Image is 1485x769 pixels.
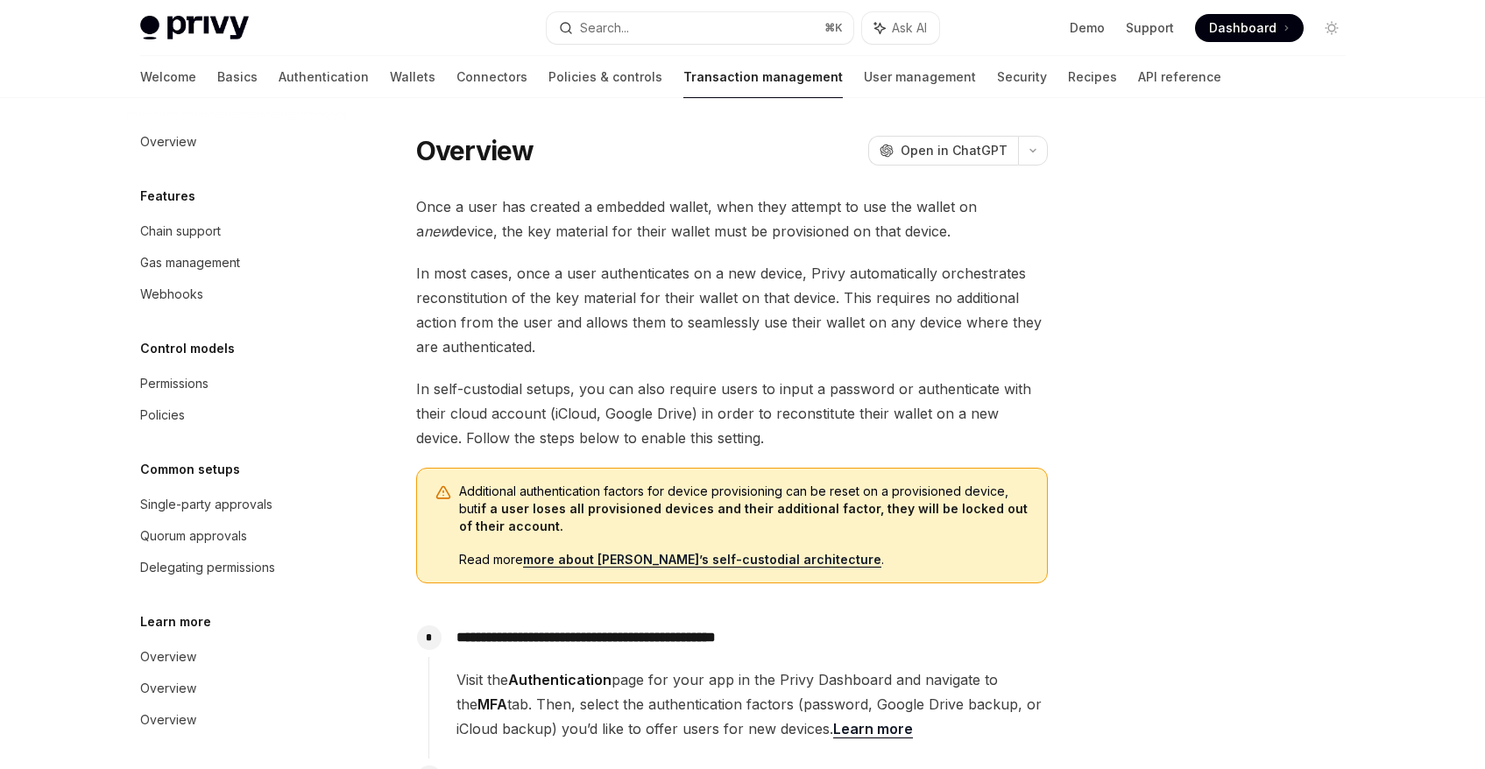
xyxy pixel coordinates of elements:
[424,222,451,240] em: new
[140,678,196,699] div: Overview
[523,552,881,568] a: more about [PERSON_NAME]’s self-custodial architecture
[997,56,1047,98] a: Security
[126,368,350,399] a: Permissions
[892,19,927,37] span: Ask AI
[126,704,350,736] a: Overview
[456,56,527,98] a: Connectors
[548,56,662,98] a: Policies & controls
[126,399,350,431] a: Policies
[279,56,369,98] a: Authentication
[140,557,275,578] div: Delegating permissions
[416,261,1048,359] span: In most cases, once a user authenticates on a new device, Privy automatically orchestrates recons...
[217,56,258,98] a: Basics
[1068,56,1117,98] a: Recipes
[580,18,629,39] div: Search...
[126,279,350,310] a: Webhooks
[459,501,1028,533] strong: if a user loses all provisioned devices and their additional factor, they will be locked out of t...
[140,284,203,305] div: Webhooks
[416,135,534,166] h1: Overview
[140,338,235,359] h5: Control models
[1070,19,1105,37] a: Demo
[459,483,1029,535] span: Additional authentication factors for device provisioning can be reset on a provisioned device, but
[862,12,939,44] button: Ask AI
[833,720,913,738] a: Learn more
[140,405,185,426] div: Policies
[1126,19,1174,37] a: Support
[435,484,452,502] svg: Warning
[126,489,350,520] a: Single-party approvals
[140,611,211,632] h5: Learn more
[459,551,1029,568] span: Read more .
[126,673,350,704] a: Overview
[1195,14,1304,42] a: Dashboard
[126,215,350,247] a: Chain support
[126,520,350,552] a: Quorum approvals
[508,671,612,688] strong: Authentication
[140,252,240,273] div: Gas management
[824,21,843,35] span: ⌘ K
[140,16,249,40] img: light logo
[683,56,843,98] a: Transaction management
[126,247,350,279] a: Gas management
[126,552,350,583] a: Delegating permissions
[126,126,350,158] a: Overview
[1209,19,1276,37] span: Dashboard
[456,667,1047,741] span: Visit the page for your app in the Privy Dashboard and navigate to the tab. Then, select the auth...
[864,56,976,98] a: User management
[477,695,507,713] strong: MFA
[1138,56,1221,98] a: API reference
[547,12,853,44] button: Search...⌘K
[140,221,221,242] div: Chain support
[416,377,1048,450] span: In self-custodial setups, you can also require users to input a password or authenticate with the...
[140,526,247,547] div: Quorum approvals
[140,494,272,515] div: Single-party approvals
[140,131,196,152] div: Overview
[140,709,196,730] div: Overview
[140,186,195,207] h5: Features
[1318,14,1346,42] button: Toggle dark mode
[140,459,240,480] h5: Common setups
[126,641,350,673] a: Overview
[140,373,209,394] div: Permissions
[416,194,1048,243] span: Once a user has created a embedded wallet, when they attempt to use the wallet on a device, the k...
[140,56,196,98] a: Welcome
[390,56,435,98] a: Wallets
[901,142,1008,159] span: Open in ChatGPT
[868,136,1018,166] button: Open in ChatGPT
[140,646,196,667] div: Overview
